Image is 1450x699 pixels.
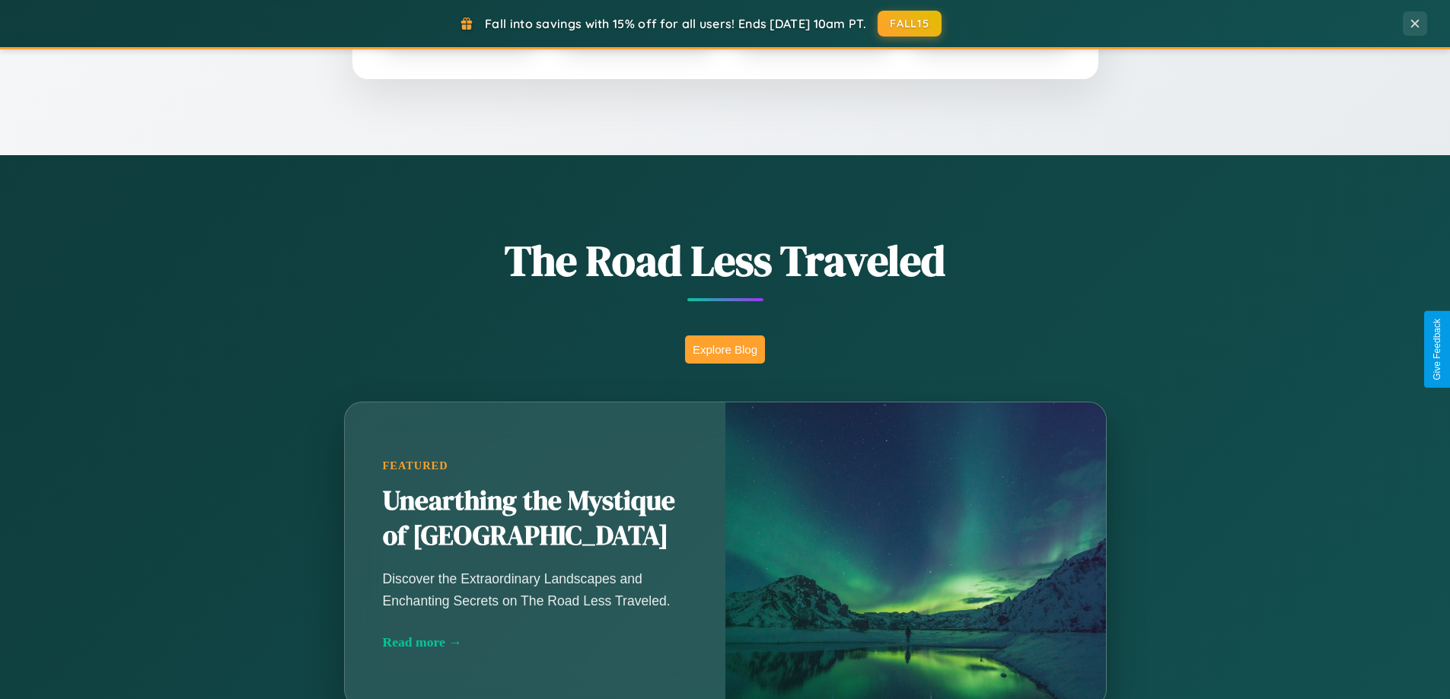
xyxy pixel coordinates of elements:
h2: Unearthing the Mystique of [GEOGRAPHIC_DATA] [383,484,687,554]
p: Discover the Extraordinary Landscapes and Enchanting Secrets on The Road Less Traveled. [383,568,687,611]
div: Give Feedback [1432,319,1442,380]
button: Explore Blog [685,335,765,364]
h1: The Road Less Traveled [269,231,1182,290]
span: Fall into savings with 15% off for all users! Ends [DATE] 10am PT. [485,16,866,31]
div: Featured [383,459,687,472]
button: FALL15 [878,11,942,37]
div: Read more → [383,634,687,650]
